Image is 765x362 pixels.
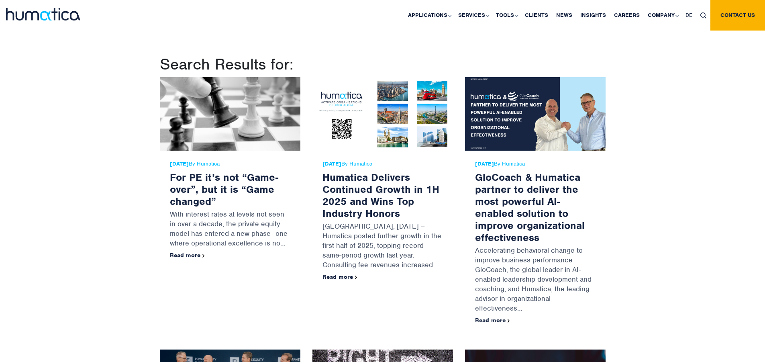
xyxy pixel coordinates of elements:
[322,273,357,280] a: Read more
[700,12,706,18] img: search_icon
[508,319,510,323] img: arrowicon
[355,276,357,279] img: arrowicon
[160,77,300,151] img: For PE it’s not “Game-over”, but it is “Game changed”
[170,252,205,259] a: Read more
[170,161,290,167] span: By Humatica
[475,243,596,317] p: Accelerating behavioral change to improve business performance GloCoach, the global leader in AI-...
[475,171,585,244] a: GloCoach & Humatica partner to deliver the most powerful AI-enabled solution to improve organizat...
[322,160,341,167] strong: [DATE]
[170,207,290,252] p: With interest rates at levels not seen in over a decade, the private equity model has entered a n...
[465,77,606,151] img: GloCoach & Humatica partner to deliver the most powerful AI-enabled solution to improve organizat...
[202,254,205,258] img: arrowicon
[475,160,494,167] strong: [DATE]
[6,8,80,20] img: logo
[312,77,453,151] img: Humatica Delivers Continued Growth in 1H 2025 and Wins Top Industry Honors
[170,171,278,208] a: For PE it’s not “Game-over”, but it is “Game changed”
[322,161,443,167] span: By Humatica
[322,171,439,220] a: Humatica Delivers Continued Growth in 1H 2025 and Wins Top Industry Honors
[160,55,606,74] h1: Search Results for:
[475,317,510,324] a: Read more
[170,160,189,167] strong: [DATE]
[475,161,596,167] span: By Humatica
[322,219,443,274] p: [GEOGRAPHIC_DATA], [DATE] – Humatica posted further growth in the first half of 2025, topping rec...
[685,12,692,18] span: DE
